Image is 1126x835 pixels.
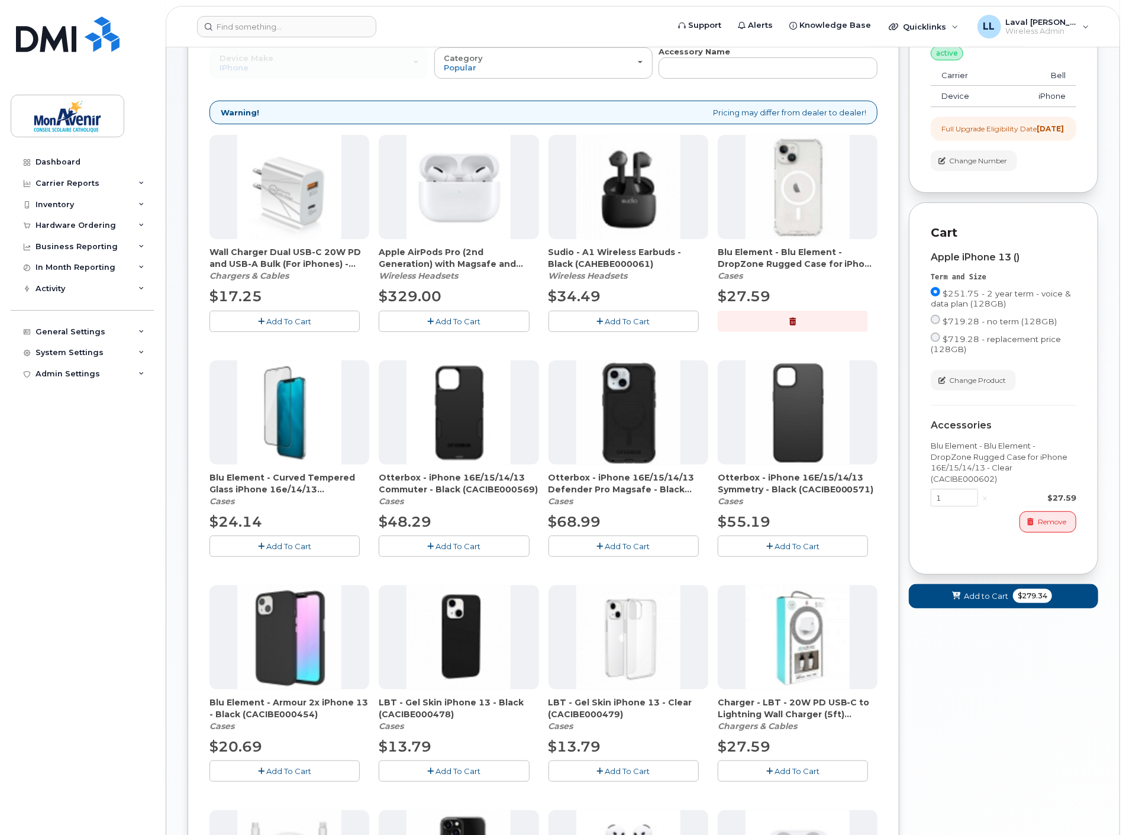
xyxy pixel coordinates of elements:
a: Alerts [730,14,781,37]
button: Add To Cart [209,311,360,331]
span: $279.34 [1013,589,1052,603]
button: Add To Cart [549,536,699,556]
span: $27.59 [718,738,770,755]
span: Wireless Admin [1006,27,1077,36]
span: Blu Element - Armour 2x iPhone 13 - Black (CACIBE000454) [209,697,369,720]
div: active [931,46,963,60]
strong: [DATE] [1037,124,1064,133]
div: Otterbox - iPhone 16E/15/14/13 Commuter - Black (CACIBE000569) [379,472,538,507]
button: Category Popular [434,47,653,78]
img: accessory36799.JPG [237,135,341,239]
a: Support [670,14,730,37]
button: Add To Cart [209,760,360,781]
div: Pricing may differ from dealer to dealer! [209,101,877,125]
img: accessory36772.JPG [746,135,850,239]
button: Add To Cart [379,760,529,781]
div: Wall Charger Dual USB-C 20W PD and USB-A Bulk (For iPhones) - White (CAHCBE000086) [209,246,369,282]
button: Add to Cart $279.34 [909,584,1098,608]
span: $13.79 [379,738,431,755]
span: Blu Element - Blu Element - DropZone Rugged Case for iPhone 16E/15/14/13 - Clear (CACIBE000602) [718,246,877,270]
span: Sudio - A1 Wireless Earbuds - Black (CAHEBE000061) [549,246,708,270]
div: Apple iPhone 13 () [931,252,1076,263]
img: accessory36920.JPG [406,360,511,465]
span: $34.49 [549,288,601,305]
div: Term and Size [931,272,1076,282]
span: Add To Cart [266,317,311,326]
span: Add To Cart [775,766,820,776]
td: iPhone [1004,86,1076,107]
div: Otterbox - iPhone 16E/15/14/13 Symmetry - Black (CACIBE000571) [718,472,877,507]
div: LBT - Gel Skin iPhone 13 - Clear (CACIBE000479) [549,697,708,732]
span: $24.14 [209,513,262,530]
span: LBT - Gel Skin iPhone 13 - Black (CACIBE000478) [379,697,538,720]
em: Cases [549,496,573,507]
img: accessory36845.JPG [746,360,850,465]
span: Quicklinks [903,22,946,31]
em: Wireless Headsets [549,270,628,281]
span: Blu Element - Curved Tempered Glass iPhone 16e/14/13 (CATGBE000035) [209,472,369,495]
span: Apple AirPods Pro (2nd Generation) with Magsafe and USB-C charging case - White (CAHEBE000059) [379,246,538,270]
span: Support [688,20,721,31]
div: Blu Element - Curved Tempered Glass iPhone 16e/14/13 (CATGBE000035) [209,472,369,507]
em: Cases [379,496,404,507]
button: Remove [1019,511,1076,532]
td: Device [931,86,1004,107]
span: $719.28 - no term (128GB) [943,317,1057,326]
em: Cases [718,270,743,281]
button: Change Product [931,370,1016,391]
button: Add To Cart [209,536,360,556]
em: Chargers & Cables [718,721,797,731]
span: LBT - Gel Skin iPhone 13 - Clear (CACIBE000479) [549,697,708,720]
td: Bell [1004,65,1076,86]
span: $13.79 [549,738,601,755]
img: accessory36654.JPG [576,135,680,239]
div: x [978,492,992,504]
span: Add To Cart [266,766,311,776]
img: accessory36739.JPG [237,585,341,689]
img: accessory36745.JPG [406,585,511,689]
span: Change Number [949,156,1007,166]
span: Charger - LBT - 20W PD USB-C to Lightning Wall Charger (5ft) (CAHCLI000087) [718,697,877,720]
em: Cases [718,496,743,507]
span: Add To Cart [775,541,820,551]
span: $27.59 [718,288,770,305]
div: Quicklinks [880,15,967,38]
span: Add To Cart [266,541,311,551]
span: Add To Cart [605,317,650,326]
input: $251.75 - 2 year term - voice & data plan (128GB) [931,287,940,296]
span: Add To Cart [435,317,480,326]
div: Blu Element - Armour 2x iPhone 13 - Black (CACIBE000454) [209,697,369,732]
div: Blu Element - Blu Element - DropZone Rugged Case for iPhone 16E/15/14/13 - Clear (CACIBE000602) [718,246,877,282]
span: $719.28 - replacement price (128GB) [931,334,1061,354]
span: Wall Charger Dual USB-C 20W PD and USB-A Bulk (For iPhones) - White (CAHCBE000086) [209,246,369,270]
span: Add To Cart [435,541,480,551]
span: Add To Cart [435,766,480,776]
div: $27.59 [992,492,1076,504]
div: Full Upgrade Eligibility Date [941,124,1064,134]
span: Popular [444,63,477,72]
img: accessory36677.JPG [237,360,341,465]
button: Add To Cart [718,536,868,556]
span: Category [444,53,483,63]
p: Cart [931,224,1076,241]
span: Otterbox - iPhone 16E/15/14/13 Commuter - Black (CACIBE000569) [379,472,538,495]
td: Carrier [931,65,1004,86]
span: Knowledge Base [799,20,871,31]
span: Otterbox - iPhone 16E/15/14/13 Defender Pro Magsafe - Black (CACIBE000659) [549,472,708,495]
button: Add To Cart [549,760,699,781]
button: Change Number [931,150,1017,171]
span: $20.69 [209,738,262,755]
div: Otterbox - iPhone 16E/15/14/13 Defender Pro Magsafe - Black (CACIBE000659) [549,472,708,507]
span: $17.25 [209,288,262,305]
div: Laval Lai Yoon Hin [969,15,1098,38]
button: Add To Cart [549,311,699,331]
div: Apple AirPods Pro (2nd Generation) with Magsafe and USB-C charging case - White (CAHEBE000059) [379,246,538,282]
span: Otterbox - iPhone 16E/15/14/13 Symmetry - Black (CACIBE000571) [718,472,877,495]
span: Laval [PERSON_NAME] [1006,17,1077,27]
a: Knowledge Base [781,14,879,37]
strong: Warning! [221,107,259,118]
img: accessory36844.JPG [576,360,680,465]
div: Sudio - A1 Wireless Earbuds - Black (CAHEBE000061) [549,246,708,282]
span: $68.99 [549,513,601,530]
input: $719.28 - no term (128GB) [931,315,940,324]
